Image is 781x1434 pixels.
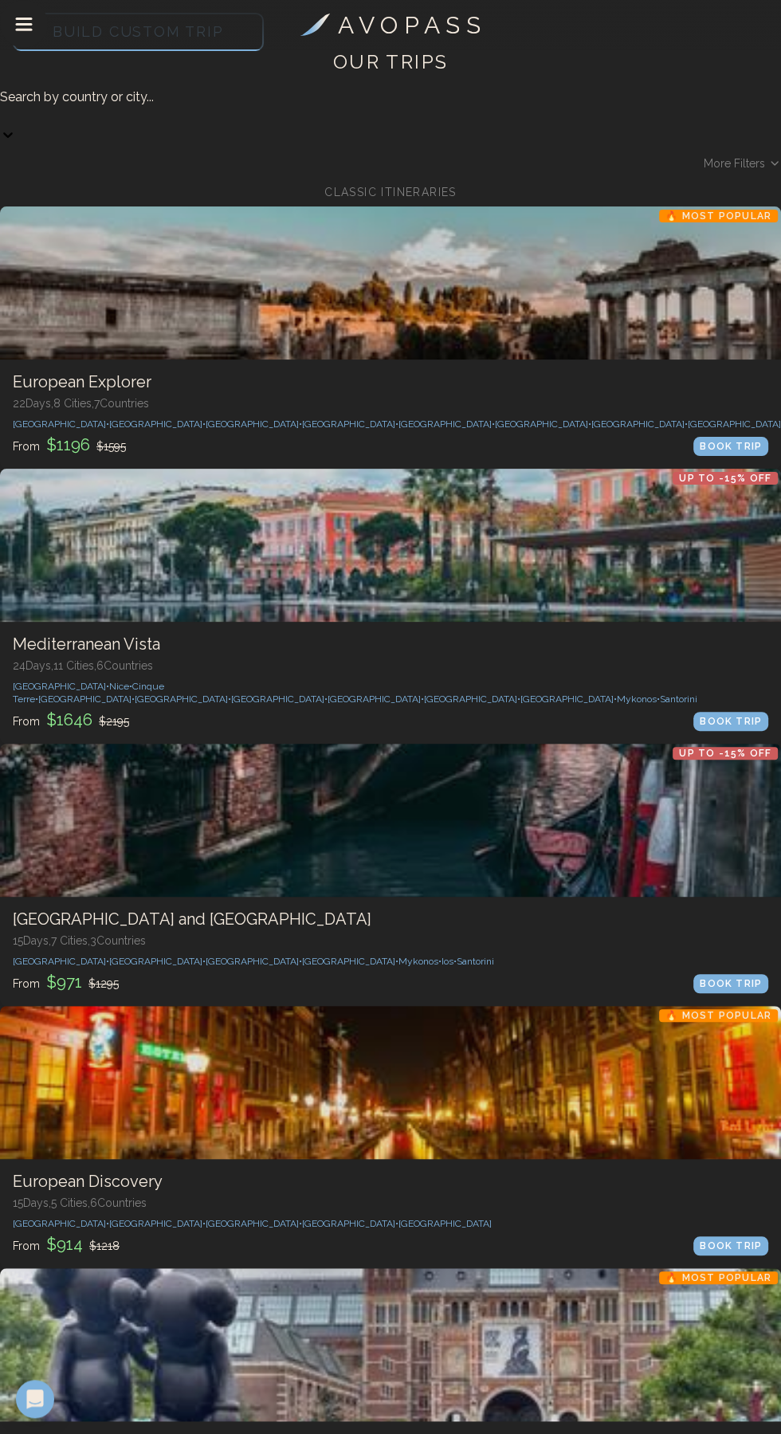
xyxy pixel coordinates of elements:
[398,1218,492,1229] span: [GEOGRAPHIC_DATA]
[109,956,206,967] span: [GEOGRAPHIC_DATA] •
[693,437,768,456] div: BOOK TRIP
[206,1218,302,1229] span: [GEOGRAPHIC_DATA] •
[43,1235,86,1254] span: $ 914
[693,712,768,731] div: BOOK TRIP
[135,693,231,705] span: [GEOGRAPHIC_DATA] •
[206,418,302,430] span: [GEOGRAPHIC_DATA] •
[13,956,109,967] span: [GEOGRAPHIC_DATA] •
[688,418,781,430] span: [GEOGRAPHIC_DATA]
[659,1009,778,1022] p: 🔥 Most Popular
[13,13,264,51] button: Build Custom Trip
[89,1240,120,1252] span: $ 1218
[13,709,129,731] p: From
[591,418,688,430] span: [GEOGRAPHIC_DATA] •
[13,971,119,993] p: From
[520,693,617,705] span: [GEOGRAPHIC_DATA] •
[693,974,768,993] div: BOOK TRIP
[13,933,768,949] p: 15 Days, 7 Cities, 3 Countr ies
[16,1380,54,1418] div: Open Intercom Messenger
[231,693,328,705] span: [GEOGRAPHIC_DATA] •
[495,418,591,430] span: [GEOGRAPHIC_DATA] •
[398,956,442,967] span: Mykonos •
[398,418,495,430] span: [GEOGRAPHIC_DATA] •
[13,681,109,692] span: [GEOGRAPHIC_DATA] •
[13,418,109,430] span: [GEOGRAPHIC_DATA] •
[43,710,96,729] span: $ 1646
[442,956,457,967] span: Ios •
[300,7,481,43] a: A V O P A S S
[13,372,768,392] h3: European Explorer
[13,1233,120,1255] p: From
[38,693,135,705] span: [GEOGRAPHIC_DATA] •
[302,418,398,430] span: [GEOGRAPHIC_DATA] •
[328,693,424,705] span: [GEOGRAPHIC_DATA] •
[13,395,768,411] p: 22 Days, 8 Cities, 7 Countr ies
[4,6,44,45] button: Drawer Menu
[302,956,398,967] span: [GEOGRAPHIC_DATA] •
[338,7,481,43] h3: A V O P A S S
[300,14,330,36] img: Voyista Logo
[704,155,765,171] span: More Filters
[13,658,768,674] p: 24 Days, 11 Cities, 6 Countr ies
[99,715,129,728] span: $ 2195
[88,977,119,990] span: $ 1295
[13,1195,768,1211] p: 15 Days, 5 Cities, 6 Countr ies
[13,634,768,654] h3: Mediterranean Vista
[43,435,93,454] span: $ 1196
[617,693,660,705] span: Mykonos •
[13,1218,109,1229] span: [GEOGRAPHIC_DATA] •
[659,1271,778,1284] p: 🔥 Most Popular
[659,210,778,222] p: 🔥 Most Popular
[13,1172,768,1192] h3: European Discovery
[302,1218,398,1229] span: [GEOGRAPHIC_DATA] •
[43,972,85,992] span: $ 971
[13,910,768,929] h3: [GEOGRAPHIC_DATA] and [GEOGRAPHIC_DATA]
[206,956,302,967] span: [GEOGRAPHIC_DATA] •
[673,747,778,760] p: Up to -15% OFF
[673,472,778,485] p: Up to -15% OFF
[693,1236,768,1255] div: BOOK TRIP
[457,956,494,967] span: Santorini
[109,418,206,430] span: [GEOGRAPHIC_DATA] •
[13,434,126,456] p: From
[424,693,520,705] span: [GEOGRAPHIC_DATA] •
[96,440,126,453] span: $ 1595
[109,1218,206,1229] span: [GEOGRAPHIC_DATA] •
[109,681,132,692] span: Nice •
[660,693,697,705] span: Santorini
